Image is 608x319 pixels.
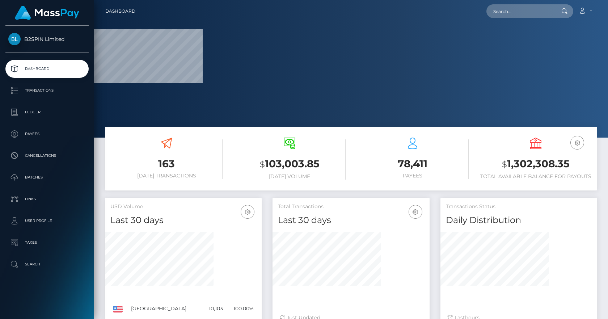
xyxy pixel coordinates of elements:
[5,36,89,42] span: B2SPIN Limited
[202,301,225,317] td: 10,103
[480,157,592,172] h3: 1,302,308.35
[278,203,424,210] h5: Total Transactions
[356,173,469,179] h6: Payees
[486,4,554,18] input: Search...
[110,203,256,210] h5: USD Volume
[110,157,223,171] h3: 163
[8,150,86,161] p: Cancellations
[233,157,346,172] h3: 103,003.85
[5,168,89,186] a: Batches
[110,214,256,227] h4: Last 30 days
[5,147,89,165] a: Cancellations
[278,214,424,227] h4: Last 30 days
[5,81,89,100] a: Transactions
[113,306,123,312] img: US.png
[5,255,89,273] a: Search
[260,159,265,169] small: $
[356,157,469,171] h3: 78,411
[8,215,86,226] p: User Profile
[446,214,592,227] h4: Daily Distribution
[128,301,202,317] td: [GEOGRAPHIC_DATA]
[8,172,86,183] p: Batches
[8,85,86,96] p: Transactions
[5,125,89,143] a: Payees
[15,6,79,20] img: MassPay Logo
[5,234,89,252] a: Taxes
[5,60,89,78] a: Dashboard
[110,173,223,179] h6: [DATE] Transactions
[8,237,86,248] p: Taxes
[8,194,86,205] p: Links
[8,63,86,74] p: Dashboard
[8,129,86,139] p: Payees
[502,159,507,169] small: $
[225,301,256,317] td: 100.00%
[5,212,89,230] a: User Profile
[446,203,592,210] h5: Transactions Status
[5,190,89,208] a: Links
[8,33,21,45] img: B2SPIN Limited
[480,173,592,180] h6: Total Available Balance for Payouts
[233,173,346,180] h6: [DATE] Volume
[105,4,135,19] a: Dashboard
[5,103,89,121] a: Ledger
[8,259,86,270] p: Search
[8,107,86,118] p: Ledger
